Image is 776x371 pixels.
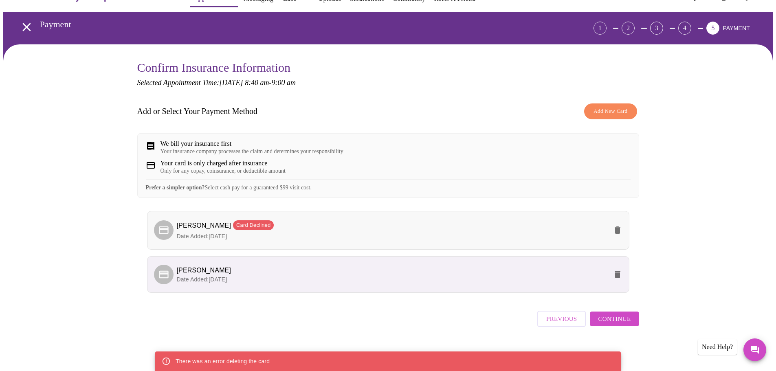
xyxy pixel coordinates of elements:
[584,103,637,119] button: Add New Card
[233,221,274,229] span: Card Declined
[177,267,231,274] span: [PERSON_NAME]
[137,107,258,116] h3: Add or Select Your Payment Method
[177,276,227,283] span: Date Added: [DATE]
[743,338,766,361] button: Messages
[608,265,627,284] button: delete
[40,19,548,30] h3: Payment
[698,339,737,355] div: Need Help?
[160,148,343,155] div: Your insurance company processes the claim and determines your responsibility
[15,15,39,39] button: open drawer
[177,222,274,229] span: [PERSON_NAME]
[706,22,719,35] div: 5
[594,107,627,116] span: Add New Card
[160,140,343,147] div: We bill your insurance first
[160,160,286,167] div: Your card is only charged after insurance
[608,220,627,240] button: delete
[160,168,286,174] div: Only for any copay, coinsurance, or deductible amount
[137,79,296,87] em: Selected Appointment Time: [DATE] 8:40 am - 9:00 am
[137,61,639,75] h3: Confirm Insurance Information
[594,22,607,35] div: 1
[650,22,663,35] div: 3
[546,314,577,324] span: Previous
[537,311,586,327] button: Previous
[678,22,691,35] div: 4
[590,312,639,326] button: Continue
[146,179,631,191] div: Select cash pay for a guaranteed $99 visit cost.
[177,233,227,239] span: Date Added: [DATE]
[723,25,750,31] span: PAYMENT
[598,314,631,324] span: Continue
[146,184,205,191] strong: Prefer a simpler option?
[176,354,270,369] div: There was an error deleting the card
[622,22,635,35] div: 2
